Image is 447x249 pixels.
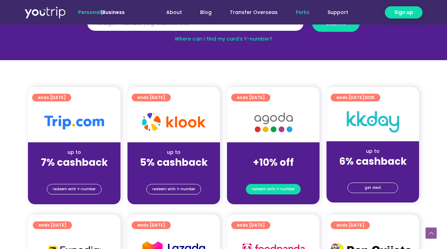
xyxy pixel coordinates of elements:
[78,9,101,16] span: Personal
[33,221,72,229] a: ends [DATE]
[133,149,214,156] div: up to
[326,21,346,26] span: submit
[331,221,370,229] a: ends [DATE]
[78,9,125,16] span: |
[133,169,214,176] div: (for stays only)
[267,149,280,156] span: up to
[364,94,375,100] span: 2025
[252,184,295,194] span: redeem with Y-number
[137,221,165,229] span: ends [DATE]
[152,184,195,194] span: redeem with Y-number
[336,221,364,229] span: ends [DATE]
[146,184,201,194] a: redeem with Y-number
[38,94,66,101] span: ends [DATE]
[132,221,171,229] a: ends [DATE]
[140,156,208,169] strong: 5% cashback
[332,168,413,175] div: (for stays only)
[47,184,102,194] a: redeem with Y-number
[32,94,71,101] a: ends [DATE]
[365,183,381,193] span: get deal
[246,184,301,194] a: redeem with Y-number
[237,94,265,101] span: ends [DATE]
[237,221,265,229] span: ends [DATE]
[339,155,407,168] strong: 6% cashback
[385,6,423,19] a: Sign up
[191,6,221,19] a: Blog
[332,148,413,155] div: up to
[38,221,66,229] span: ends [DATE]
[331,94,380,101] a: ends [DATE]2025
[394,9,413,16] span: Sign up
[221,6,287,19] a: Transfer Overseas
[233,169,314,176] div: (for stays only)
[137,94,165,101] span: ends [DATE]
[144,6,357,19] nav: Menu
[287,6,318,19] a: Perks
[41,156,108,169] strong: 7% cashback
[231,221,270,229] a: ends [DATE]
[87,15,360,37] form: Y Number
[318,6,357,19] a: Support
[157,6,191,19] a: About
[336,94,375,101] span: ends [DATE]
[231,94,270,101] a: ends [DATE]
[347,183,398,193] a: get deal
[253,156,294,169] strong: +10% off
[102,9,125,16] a: Business
[34,149,115,156] div: up to
[53,184,96,194] span: redeem with Y-number
[34,169,115,176] div: (for stays only)
[175,35,272,42] a: Where can I find my card’s Y-number?
[132,94,171,101] a: ends [DATE]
